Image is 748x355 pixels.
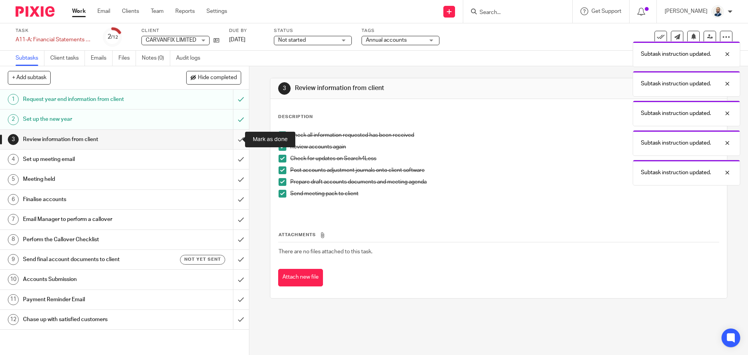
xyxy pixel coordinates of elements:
div: 4 [8,154,19,165]
span: Annual accounts [366,37,407,43]
p: Subtask instruction updated. [641,139,711,147]
a: Settings [206,7,227,15]
div: 8 [8,234,19,245]
div: 1 [8,94,19,105]
img: Pixie [16,6,55,17]
a: Team [151,7,164,15]
span: Hide completed [198,75,237,81]
a: Notes (0) [142,51,170,66]
label: Task [16,28,93,34]
h1: Accounts Submission [23,274,158,285]
h1: Chase up with satisfied customers [23,314,158,325]
div: A11-A: Financial Statements &amp; B1 [16,36,93,44]
div: 6 [8,194,19,205]
div: 2 [108,32,118,41]
label: Status [274,28,352,34]
p: Subtask instruction updated. [641,80,711,88]
a: Email [97,7,110,15]
p: Description [278,114,313,120]
h1: Review information from client [295,84,515,92]
div: 10 [8,274,19,285]
p: Subtask instruction updated. [641,50,711,58]
h1: Request year end information from client [23,94,158,105]
p: Prepare draft accounts documents and meeting agenda [290,178,718,186]
p: Post accounts adjustment journals onto client software [290,166,718,174]
label: Client [141,28,219,34]
div: 11 [8,294,19,305]
div: A11-A: Financial Statements & B1 [16,36,93,44]
p: Subtask instruction updated. [641,169,711,177]
a: Reports [175,7,195,15]
h1: Send final account documents to client [23,254,158,265]
span: Attachments [279,233,316,237]
a: Client tasks [50,51,85,66]
button: Hide completed [186,71,241,84]
h1: Review information from client [23,134,158,145]
span: [DATE] [229,37,245,42]
h1: Perform the Callover Checklist [23,234,158,245]
p: Check for updates on Search4Less [290,155,718,162]
p: Check all information requested has been received [290,131,718,139]
h1: Payment Reminder Email [23,294,158,306]
p: Review accounts again [290,143,718,151]
h1: Set up the new year [23,113,158,125]
a: Files [118,51,136,66]
span: Not yet sent [184,256,221,263]
p: Subtask instruction updated. [641,110,711,117]
h1: Meeting held [23,173,158,185]
h1: Set up meeting email [23,154,158,165]
button: + Add subtask [8,71,51,84]
p: Send meeting pack to client [290,190,718,198]
div: 2 [8,114,19,125]
div: 3 [8,134,19,145]
div: 3 [278,82,291,95]
a: Work [72,7,86,15]
a: Subtasks [16,51,44,66]
h1: Email Manager to perform a callover [23,214,158,225]
a: Audit logs [176,51,206,66]
img: Mark%20LI%20profiler.png [711,5,724,18]
div: 5 [8,174,19,185]
div: 7 [8,214,19,225]
label: Tags [362,28,439,34]
div: 9 [8,254,19,265]
a: Clients [122,7,139,15]
span: CARVANFIX LIMITED [146,37,196,43]
span: Not started [278,37,306,43]
label: Due by [229,28,264,34]
h1: Finalise accounts [23,194,158,205]
div: 12 [8,314,19,325]
small: /12 [111,35,118,39]
a: Emails [91,51,113,66]
span: There are no files attached to this task. [279,249,372,254]
button: Attach new file [278,269,323,286]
